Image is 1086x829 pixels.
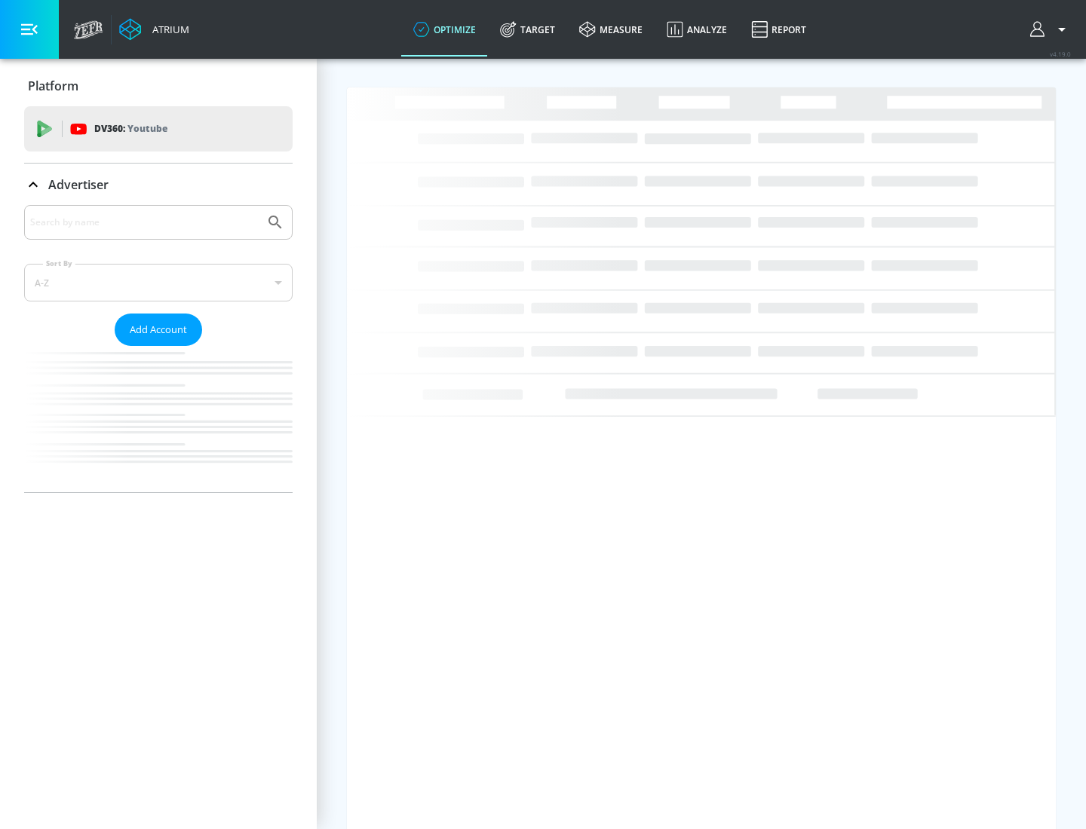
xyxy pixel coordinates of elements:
[146,23,189,36] div: Atrium
[43,258,75,268] label: Sort By
[115,314,202,346] button: Add Account
[24,205,293,492] div: Advertiser
[1050,50,1071,58] span: v 4.19.0
[130,321,187,338] span: Add Account
[119,18,189,41] a: Atrium
[48,176,109,193] p: Advertiser
[567,2,655,57] a: measure
[30,213,259,232] input: Search by name
[24,346,293,492] nav: list of Advertiser
[24,106,293,151] div: DV360: Youtube
[739,2,818,57] a: Report
[127,121,167,136] p: Youtube
[655,2,739,57] a: Analyze
[24,164,293,206] div: Advertiser
[24,65,293,107] div: Platform
[94,121,167,137] p: DV360:
[488,2,567,57] a: Target
[24,264,293,301] div: A-Z
[28,78,78,94] p: Platform
[401,2,488,57] a: optimize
